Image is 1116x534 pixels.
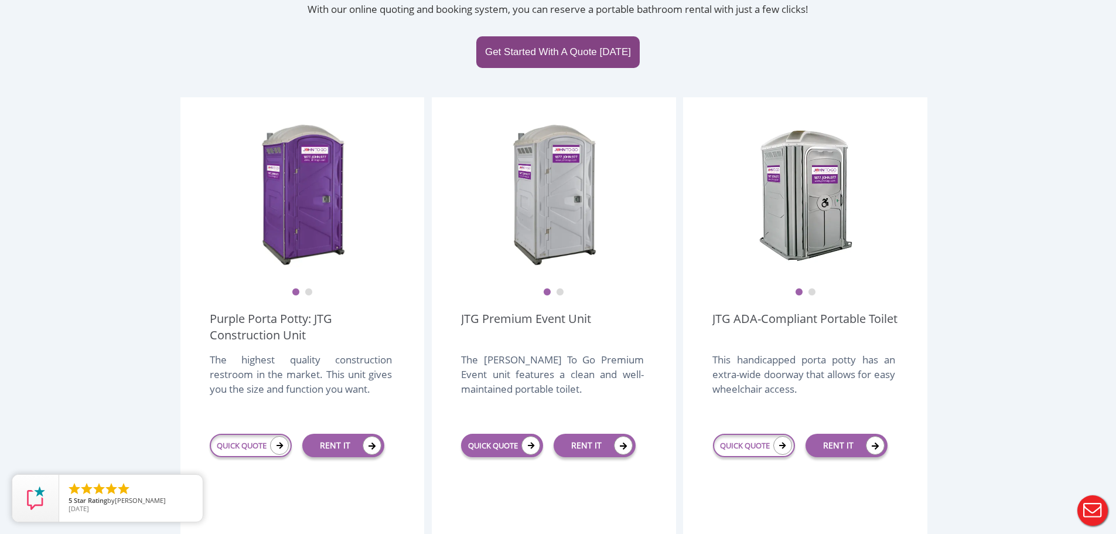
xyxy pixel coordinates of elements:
[713,434,795,457] a: QUICK QUOTE
[69,496,72,505] span: 5
[712,352,895,409] div: This handicapped porta potty has an extra-wide doorway that allows for easy wheelchair access.
[554,434,636,457] a: RENT IT
[808,288,816,297] button: 2 of 2
[461,352,643,409] div: The [PERSON_NAME] To Go Premium Event unit features a clean and well-maintained portable toilet.
[80,482,94,496] li: 
[24,487,47,510] img: Review Rating
[74,496,107,505] span: Star Rating
[305,288,313,297] button: 2 of 2
[115,496,166,505] span: [PERSON_NAME]
[69,504,89,513] span: [DATE]
[461,311,591,343] a: JTG Premium Event Unit
[210,352,392,409] div: The highest quality construction restroom in the market. This unit gives you the size and functio...
[210,434,292,457] a: QUICK QUOTE
[180,2,936,16] p: With our online quoting and booking system, you can reserve a portable bathroom rental with just ...
[210,311,395,343] a: Purple Porta Potty: JTG Construction Unit
[117,482,131,496] li: 
[759,121,852,267] img: ADA Handicapped Accessible Unit
[556,288,564,297] button: 2 of 2
[104,482,118,496] li: 
[712,311,897,343] a: JTG ADA-Compliant Portable Toilet
[806,434,888,457] a: RENT IT
[292,288,300,297] button: 1 of 2
[476,36,640,68] a: Get Started With A Quote [DATE]
[1069,487,1116,534] button: Live Chat
[92,482,106,496] li: 
[461,434,543,457] a: QUICK QUOTE
[67,482,81,496] li: 
[795,288,803,297] button: 1 of 2
[69,497,193,505] span: by
[302,434,384,457] a: RENT IT
[543,288,551,297] button: 1 of 2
